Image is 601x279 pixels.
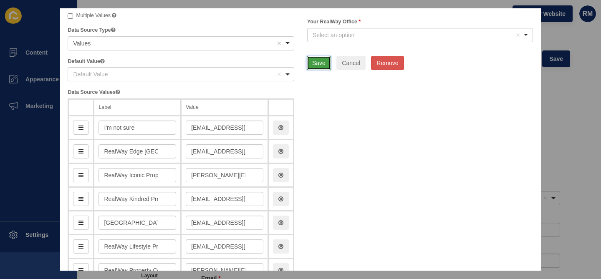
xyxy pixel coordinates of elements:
button: Cancel [336,56,366,70]
span: Values [73,40,91,47]
div: Select an option [313,31,515,39]
span: Multiple Values [76,13,111,18]
label: Your RealWay Office [307,18,361,25]
button: Remove item: 'Default Value' [275,70,283,78]
label: Data Source Type [68,26,115,34]
div: Default Value [73,70,276,78]
button: Remove item: 'Select an option' [514,31,522,39]
label: Data Source Values [68,88,120,96]
button: Save [307,56,331,70]
button: Remove [371,56,404,70]
th: Label [94,99,181,116]
input: Multiple Values [68,13,73,19]
label: Default Value [68,58,104,65]
button: Remove item: 'values' [275,39,283,48]
th: Value [181,99,268,116]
